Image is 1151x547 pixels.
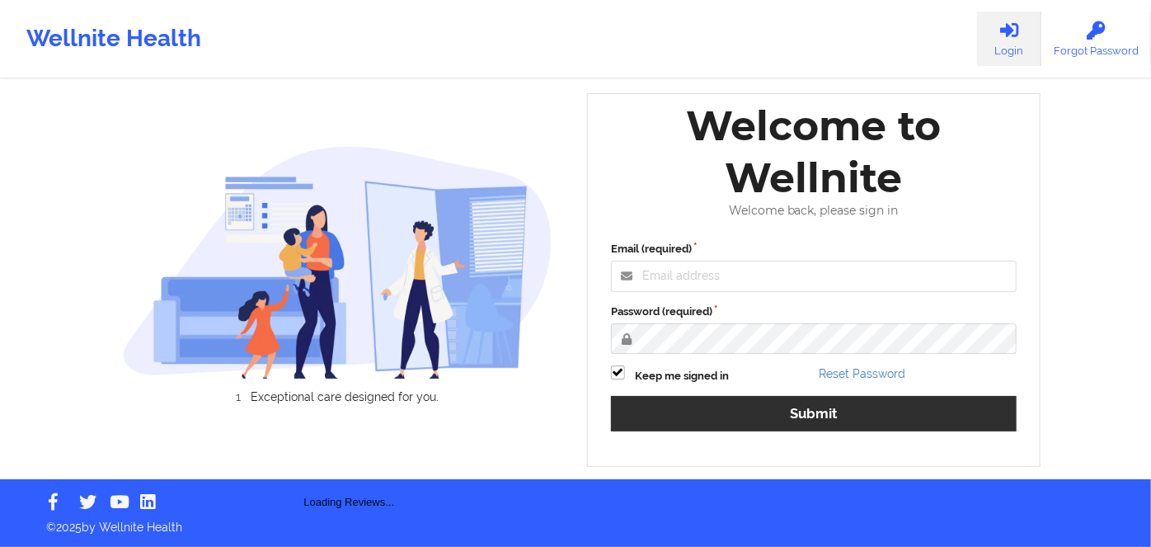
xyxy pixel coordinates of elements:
[611,304,1017,320] label: Password (required)
[599,100,1028,204] div: Welcome to Wellnite
[35,507,1116,535] p: © 2025 by Wellnite Health
[599,204,1028,218] div: Welcome back, please sign in
[1041,12,1151,66] a: Forgot Password
[611,261,1017,292] input: Email address
[611,396,1017,431] button: Submit
[123,145,553,379] img: wellnite-auth-hero_200.c722682e.png
[977,12,1041,66] a: Login
[137,390,552,403] li: Exceptional care designed for you.
[611,241,1017,257] label: Email (required)
[123,431,576,511] div: Loading Reviews...
[635,368,729,384] label: Keep me signed in
[820,367,906,380] a: Reset Password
